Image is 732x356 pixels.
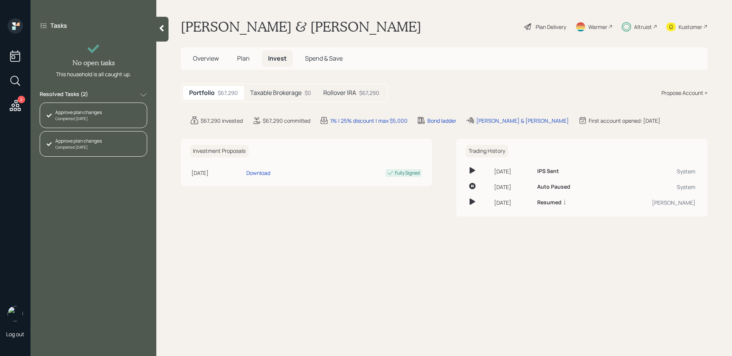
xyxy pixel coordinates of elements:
div: Propose Account + [661,89,708,97]
h6: IPS Sent [537,168,559,175]
h5: Portfolio [189,89,215,96]
div: Fully Signed [395,170,420,176]
div: [DATE] [494,199,531,207]
div: Approve plan changes [55,138,102,144]
div: $67,290 [218,89,238,97]
h1: [PERSON_NAME] & [PERSON_NAME] [181,18,421,35]
h6: Resumed [537,199,562,206]
div: Approve plan changes [55,109,102,116]
div: 2 [18,96,25,103]
label: Resolved Tasks ( 2 ) [40,90,88,99]
div: $67,290 [359,89,379,97]
div: Altruist [634,23,652,31]
h5: Taxable Brokerage [250,89,302,96]
span: Overview [193,54,219,63]
div: Warmer [588,23,607,31]
div: [PERSON_NAME] [610,199,695,207]
h6: Trading History [466,145,508,157]
label: Tasks [50,21,67,30]
div: Plan Delivery [536,23,566,31]
div: $0 [305,89,311,97]
div: Log out [6,330,24,338]
span: Plan [237,54,250,63]
div: [DATE] [494,167,531,175]
div: System [610,167,695,175]
img: sami-boghos-headshot.png [8,306,23,321]
div: $67,290 committed [263,117,310,125]
div: [PERSON_NAME] & [PERSON_NAME] [476,117,569,125]
div: [DATE] [191,169,243,177]
span: Invest [268,54,287,63]
h5: Rollover IRA [323,89,356,96]
h6: Investment Proposals [190,145,249,157]
h6: Auto Paused [537,184,570,190]
div: Completed [DATE] [55,144,102,150]
div: Download [246,169,270,177]
span: Spend & Save [305,54,343,63]
div: Kustomer [679,23,702,31]
h4: No open tasks [72,59,115,67]
div: Bond ladder [427,117,456,125]
div: Completed [DATE] [55,116,102,122]
div: First account opened: [DATE] [589,117,660,125]
div: This household is all caught up. [56,70,131,78]
div: [DATE] [494,183,531,191]
div: System [610,183,695,191]
div: 1% | 25% discount | max $5,000 [330,117,408,125]
div: $67,290 invested [201,117,243,125]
